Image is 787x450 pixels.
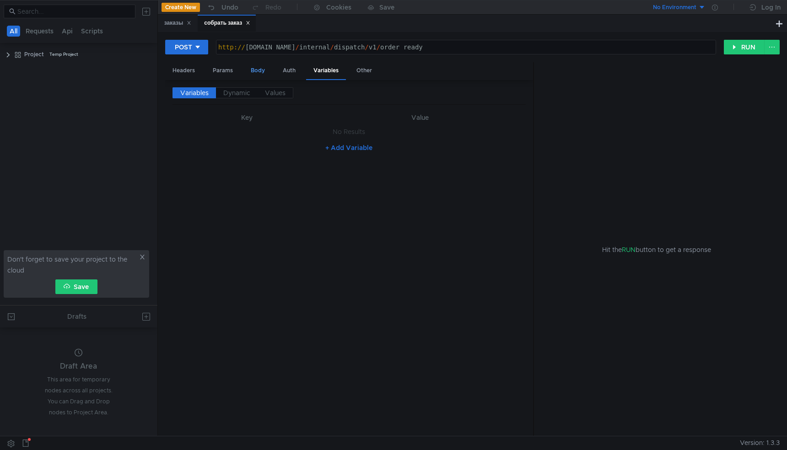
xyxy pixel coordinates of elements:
[162,3,200,12] button: Create New
[602,245,711,255] span: Hit the button to get a response
[326,2,351,13] div: Cookies
[164,18,192,28] div: заказы
[761,2,781,13] div: Log In
[165,62,202,79] div: Headers
[724,40,765,54] button: RUN
[205,62,240,79] div: Params
[200,0,245,14] button: Undo
[322,112,518,123] th: Value
[165,40,208,54] button: POST
[17,6,130,16] input: Search...
[78,26,106,37] button: Scripts
[49,48,78,61] div: Temp Project
[653,3,696,12] div: No Environment
[349,62,379,79] div: Other
[24,48,44,61] div: Project
[275,62,303,79] div: Auth
[67,311,86,322] div: Drafts
[7,254,137,276] span: Don't forget to save your project to the cloud
[204,18,250,28] div: собрать заказ
[243,62,272,79] div: Body
[318,140,380,155] button: + Add Variable
[245,0,288,14] button: Redo
[740,436,780,450] span: Version: 1.3.3
[223,89,250,97] span: Dynamic
[175,42,192,52] div: POST
[55,279,97,294] button: Save
[172,112,322,123] th: Key
[265,2,281,13] div: Redo
[379,4,394,11] div: Save
[265,89,286,97] span: Values
[59,26,75,37] button: Api
[23,26,56,37] button: Requests
[622,246,636,254] span: RUN
[333,128,365,136] nz-embed-empty: No Results
[180,89,209,97] span: Variables
[7,26,20,37] button: All
[306,62,346,80] div: Variables
[221,2,238,13] div: Undo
